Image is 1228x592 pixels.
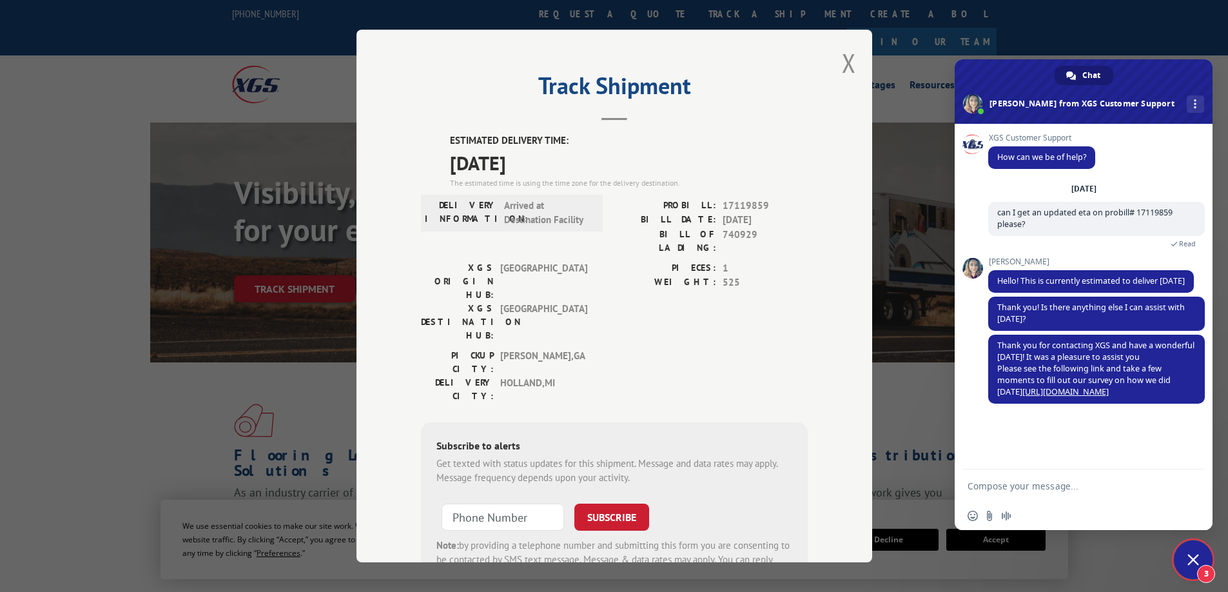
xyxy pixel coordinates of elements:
input: Phone Number [442,503,564,530]
button: Close modal [842,46,856,80]
span: [DATE] [723,213,808,228]
span: [PERSON_NAME] [988,257,1194,266]
span: 3 [1197,565,1215,583]
span: Insert an emoji [968,511,978,521]
a: [URL][DOMAIN_NAME] [1022,386,1109,397]
div: More channels [1187,95,1204,113]
span: [GEOGRAPHIC_DATA] [500,301,587,342]
textarea: Compose your message... [968,480,1171,492]
span: XGS Customer Support [988,133,1095,143]
span: 17119859 [723,198,808,213]
div: The estimated time is using the time zone for the delivery destination. [450,177,808,188]
div: by providing a telephone number and submitting this form you are consenting to be contacted by SM... [436,538,792,582]
label: PICKUP CITY: [421,348,494,375]
label: WEIGHT: [614,275,716,290]
span: Chat [1082,66,1100,85]
label: DELIVERY INFORMATION: [425,198,498,227]
h2: Track Shipment [421,77,808,101]
span: can I get an updated eta on probill# 17119859 please? [997,207,1173,230]
span: Thank you! Is there anything else I can assist with [DATE]? [997,302,1185,324]
label: PROBILL: [614,198,716,213]
span: 525 [723,275,808,290]
button: SUBSCRIBE [574,503,649,530]
span: How can we be of help? [997,152,1086,163]
span: Send a file [984,511,995,521]
span: [DATE] [450,148,808,177]
label: BILL DATE: [614,213,716,228]
span: Arrived at Destination Facility [504,198,591,227]
label: BILL OF LADING: [614,227,716,254]
span: [PERSON_NAME] , GA [500,348,587,375]
span: Thank you for contacting XGS and have a wonderful [DATE]! It was a pleasure to assist you Please ... [997,340,1194,397]
span: Audio message [1001,511,1011,521]
label: ESTIMATED DELIVERY TIME: [450,133,808,148]
span: [GEOGRAPHIC_DATA] [500,261,587,301]
label: XGS DESTINATION HUB: [421,301,494,342]
label: XGS ORIGIN HUB: [421,261,494,301]
span: Hello! This is currently estimated to deliver [DATE] [997,275,1185,286]
span: Read [1179,239,1196,248]
label: PIECES: [614,261,716,275]
div: Close chat [1174,540,1213,579]
strong: Note: [436,538,459,551]
span: HOLLAND , MI [500,375,587,402]
div: Get texted with status updates for this shipment. Message and data rates may apply. Message frequ... [436,456,792,485]
span: 1 [723,261,808,275]
div: [DATE] [1071,185,1096,193]
span: 740929 [723,227,808,254]
div: Chat [1055,66,1113,85]
label: DELIVERY CITY: [421,375,494,402]
div: Subscribe to alerts [436,437,792,456]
